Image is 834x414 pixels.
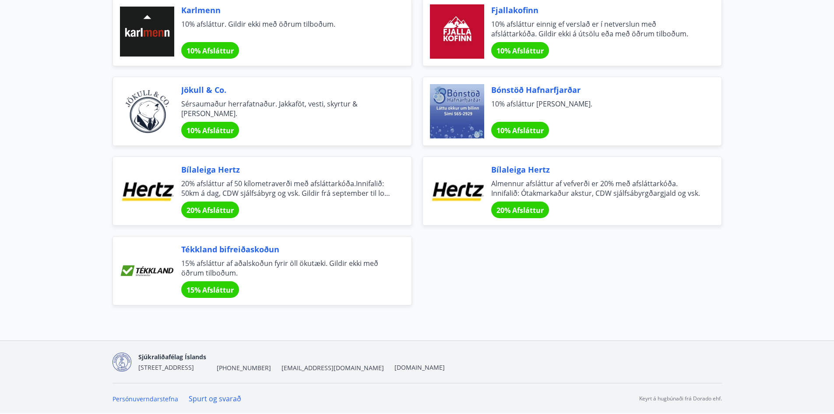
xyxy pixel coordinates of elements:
[187,285,234,295] span: 15% Afsláttur
[491,19,700,39] span: 10% afsláttur einnig ef verslað er í netverslun með afsláttarkóða. Gildir ekki á útsölu eða með ö...
[113,395,178,403] a: Persónuverndarstefna
[187,205,234,215] span: 20% Afsláttur
[138,363,194,372] span: [STREET_ADDRESS]
[496,126,544,135] span: 10% Afsláttur
[394,363,445,372] a: [DOMAIN_NAME]
[181,19,391,39] span: 10% afsláttur. Gildir ekki með öðrum tilboðum.
[282,364,384,372] span: [EMAIL_ADDRESS][DOMAIN_NAME]
[189,394,241,403] a: Spurt og svarað
[496,205,544,215] span: 20% Afsláttur
[181,4,391,16] span: Karlmenn
[187,126,234,135] span: 10% Afsláttur
[639,395,722,403] p: Keyrt á hugbúnaði frá Dorado ehf.
[491,99,700,118] span: 10% afsláttur [PERSON_NAME].
[138,353,206,361] span: Sjúkraliðafélag Íslands
[217,364,271,372] span: [PHONE_NUMBER]
[491,164,700,175] span: Bílaleiga Hertz
[187,46,234,56] span: 10% Afsláttur
[181,99,391,118] span: Sérsaumaður herrafatnaður. Jakkaföt, vesti, skyrtur & [PERSON_NAME].
[496,46,544,56] span: 10% Afsláttur
[113,353,131,372] img: d7T4au2pYIU9thVz4WmmUT9xvMNnFvdnscGDOPEg.png
[181,258,391,278] span: 15% afsláttur af aðalskoðun fyrir öll ökutæki. Gildir ekki með öðrum tilboðum.
[181,84,391,96] span: Jökull & Co.
[491,84,700,96] span: Bónstöð Hafnarfjarðar
[491,179,700,198] span: Almennur afsláttur af vefverði er 20% með afsláttarkóða. Innifalið: Ótakmarkaður akstur, CDW sjál...
[181,244,391,255] span: Tékkland bifreiðaskoðun
[181,179,391,198] span: 20% afsláttur af 50 kílometraverði með afsláttarkóða.Innifalið: 50km á dag, CDW sjálfsábyrg og vs...
[491,4,700,16] span: Fjallakofinn
[181,164,391,175] span: Bílaleiga Hertz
